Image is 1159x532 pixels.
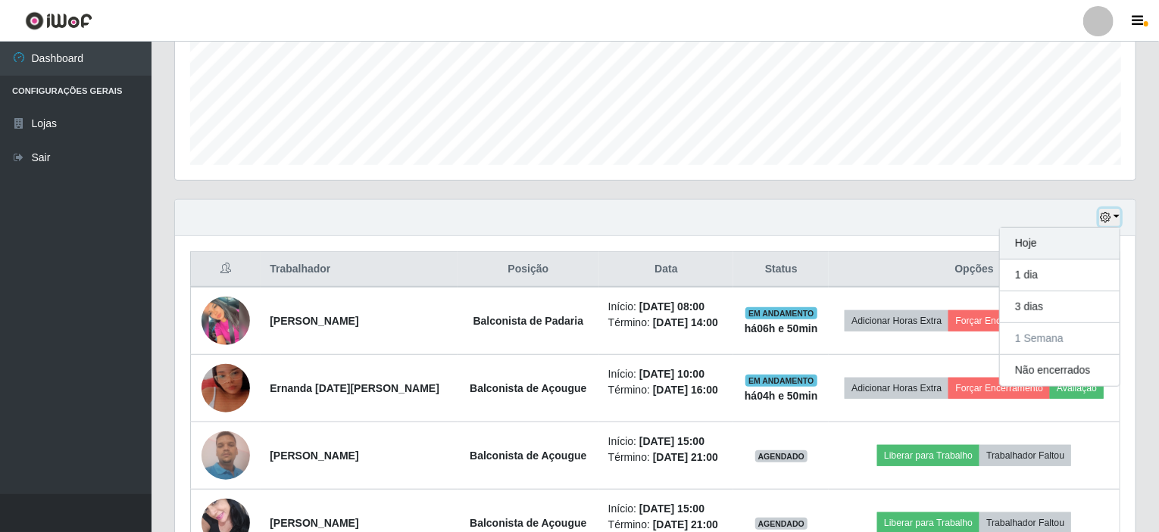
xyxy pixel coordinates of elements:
[948,310,1050,331] button: Forçar Encerramento
[979,445,1071,466] button: Trabalhador Faltou
[1050,378,1104,399] button: Avaliação
[877,445,979,466] button: Liberar para Trabalho
[653,316,718,328] time: [DATE] 14:00
[270,315,358,327] strong: [PERSON_NAME]
[608,450,724,465] li: Término:
[470,517,586,529] strong: Balconista de Açougue
[653,384,718,396] time: [DATE] 16:00
[1000,291,1120,323] button: 3 dias
[639,435,704,447] time: [DATE] 15:00
[653,518,718,530] time: [DATE] 21:00
[270,382,439,394] strong: Ernanda [DATE][PERSON_NAME]
[733,252,829,288] th: Status
[458,252,599,288] th: Posição
[270,517,358,529] strong: [PERSON_NAME]
[639,502,704,515] time: [DATE] 15:00
[755,518,808,530] span: AGENDADO
[608,299,724,315] li: Início:
[1000,355,1120,386] button: Não encerrados
[639,300,704,313] time: [DATE] 08:00
[470,382,586,394] strong: Balconista de Açougue
[653,451,718,463] time: [DATE] 21:00
[270,450,358,462] strong: [PERSON_NAME]
[755,450,808,462] span: AGENDADO
[608,501,724,517] li: Início:
[948,378,1050,399] button: Forçar Encerramento
[608,315,724,331] li: Término:
[473,315,584,327] strong: Balconista de Padaria
[608,366,724,382] li: Início:
[845,310,948,331] button: Adicionar Horas Extra
[599,252,733,288] th: Data
[1000,228,1120,260] button: Hoje
[745,307,817,319] span: EM ANDAMENTO
[25,11,92,30] img: CoreUI Logo
[745,322,818,334] strong: há 06 h e 50 min
[608,434,724,450] li: Início:
[608,382,724,398] li: Término:
[470,450,586,462] strong: Balconista de Açougue
[639,368,704,380] time: [DATE] 10:00
[745,375,817,387] span: EM ANDAMENTO
[201,423,250,487] img: 1747319122183.jpeg
[201,297,250,345] img: 1715215500875.jpeg
[201,345,250,431] img: 1757444437355.jpeg
[845,378,948,399] button: Adicionar Horas Extra
[1000,260,1120,291] button: 1 dia
[829,252,1120,288] th: Opções
[261,252,458,288] th: Trabalhador
[745,390,818,402] strong: há 04 h e 50 min
[1000,323,1120,355] button: 1 Semana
